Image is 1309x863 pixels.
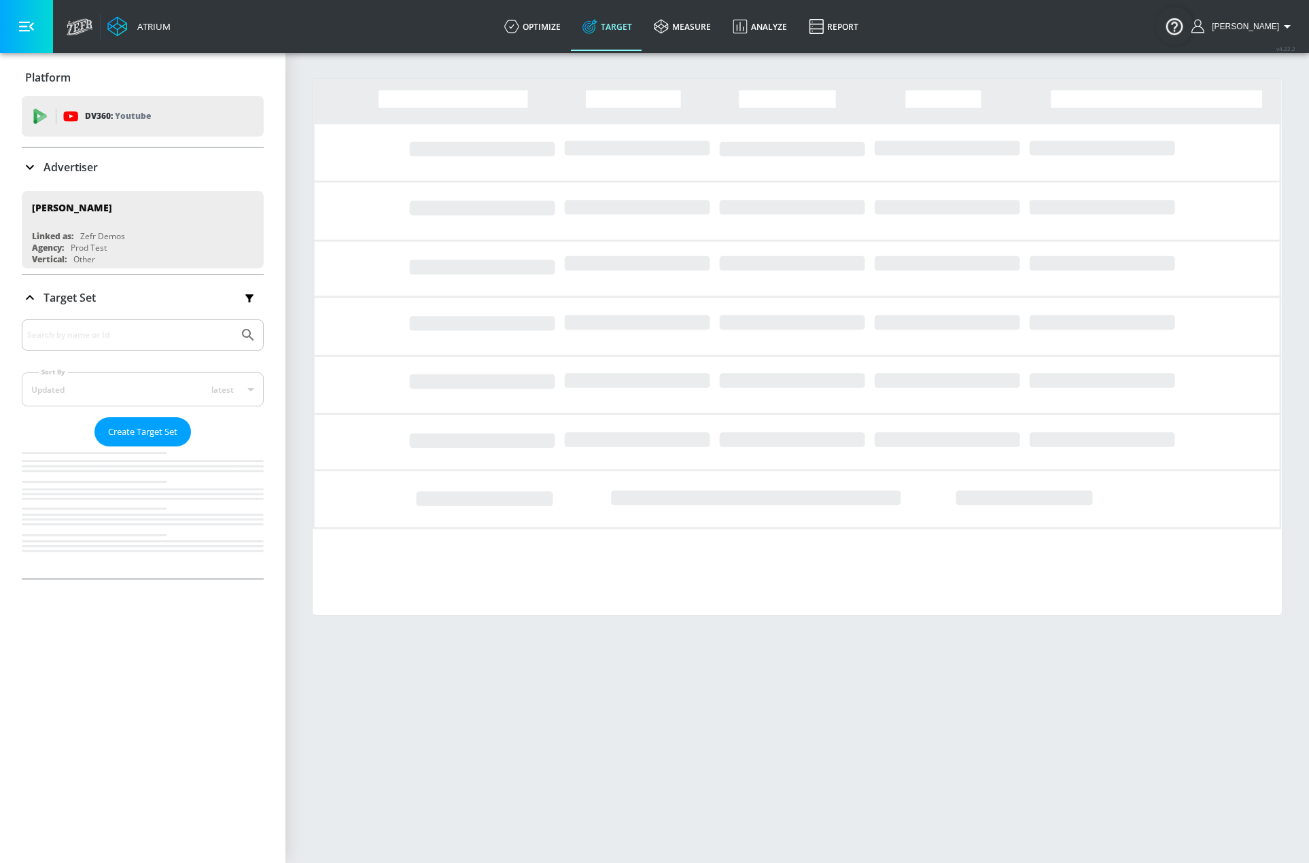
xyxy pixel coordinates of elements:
a: Target [572,2,643,51]
button: Open Resource Center [1155,7,1193,45]
div: Advertiser [22,148,264,186]
div: Platform [22,58,264,96]
span: latest [211,384,234,395]
div: [PERSON_NAME]Linked as:Zefr DemosAgency:Prod TestVertical:Other [22,191,264,268]
div: Target Set [22,275,264,320]
div: Updated [31,384,65,395]
p: Youtube [115,109,151,123]
label: Sort By [39,368,68,376]
span: login as: justin.nim@zefr.com [1206,22,1279,31]
div: Atrium [132,20,171,33]
a: Report [798,2,869,51]
span: v 4.22.2 [1276,45,1295,52]
nav: list of Target Set [22,446,264,578]
div: Linked as: [32,230,73,242]
div: [PERSON_NAME] [32,201,112,214]
input: Search by name or Id [27,326,233,344]
p: Target Set [43,290,96,305]
span: Create Target Set [108,424,177,440]
button: [PERSON_NAME] [1191,18,1295,35]
a: measure [643,2,722,51]
div: Prod Test [71,242,107,253]
a: Atrium [107,16,171,37]
p: Platform [25,70,71,85]
div: Agency: [32,242,64,253]
div: Zefr Demos [80,230,125,242]
a: optimize [493,2,572,51]
p: Advertiser [43,160,98,175]
a: Analyze [722,2,798,51]
p: DV360: [85,109,151,124]
div: Vertical: [32,253,67,265]
div: DV360: Youtube [22,96,264,137]
div: Target Set [22,319,264,578]
div: Other [73,253,95,265]
button: Create Target Set [94,417,191,446]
